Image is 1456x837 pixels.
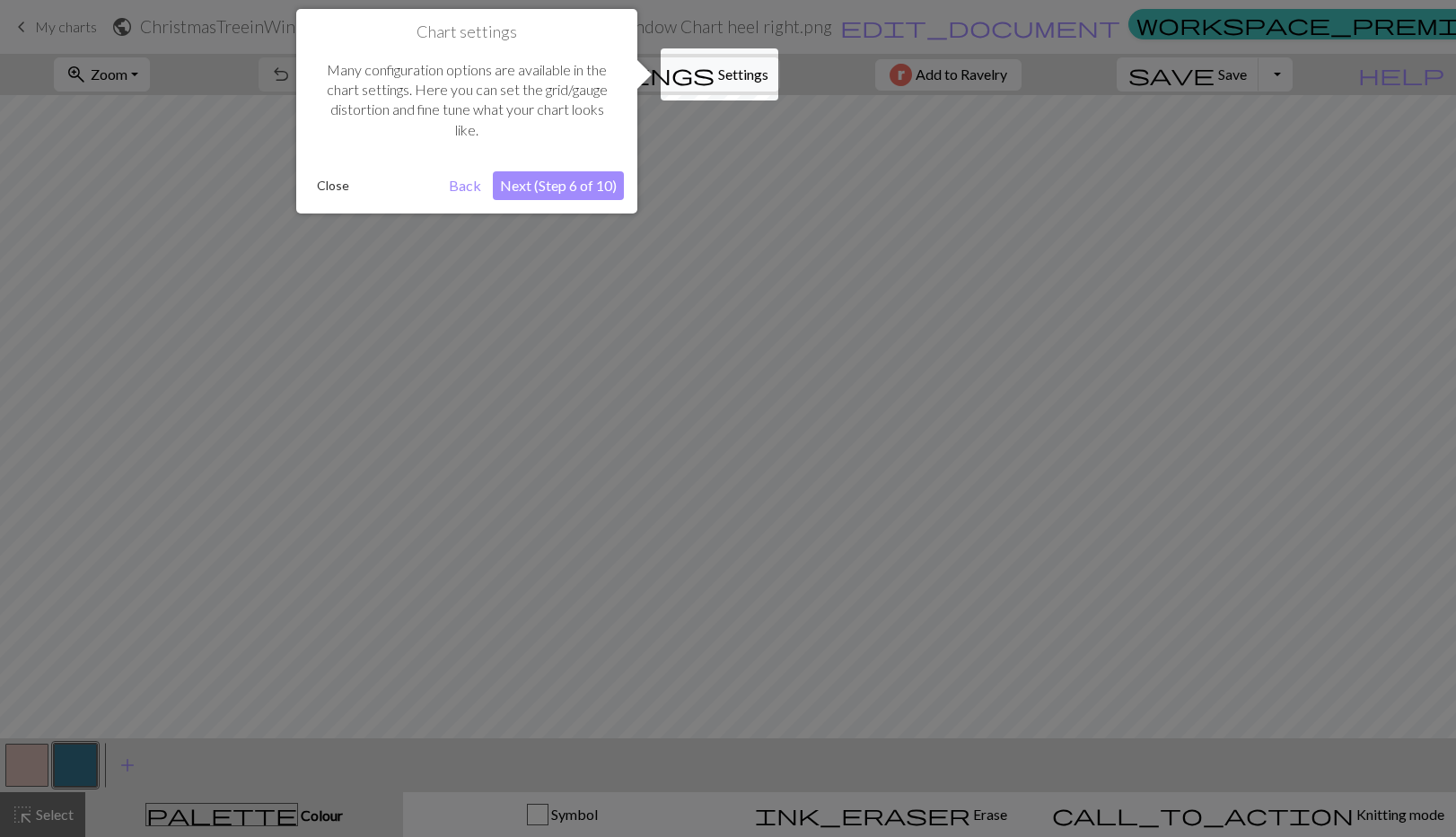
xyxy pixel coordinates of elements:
[310,42,624,159] div: Many configuration options are available in the chart settings. Here you can set the grid/gauge d...
[442,171,488,200] button: Back
[310,172,356,199] button: Close
[493,171,624,200] button: Next (Step 6 of 10)
[296,9,637,214] div: Chart settings
[310,22,624,42] h1: Chart settings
